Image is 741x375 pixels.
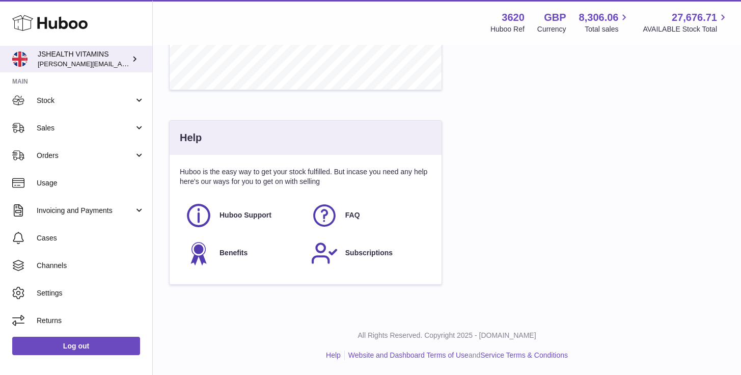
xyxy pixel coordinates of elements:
span: Returns [37,316,145,326]
span: Invoicing and Payments [37,206,134,216]
a: 27,676.71 AVAILABLE Stock Total [643,11,729,34]
a: Subscriptions [311,239,426,267]
span: Cases [37,233,145,243]
strong: 3620 [502,11,525,24]
p: Huboo is the easy way to get your stock fulfilled. But incase you need any help here's our ways f... [180,167,431,186]
span: 8,306.06 [579,11,619,24]
div: Huboo Ref [490,24,525,34]
span: Subscriptions [345,248,393,258]
span: AVAILABLE Stock Total [643,24,729,34]
span: Huboo Support [219,210,271,220]
div: JSHEALTH VITAMINS [38,49,129,69]
span: Total sales [585,24,630,34]
img: francesca@jshealthvitamins.com [12,51,28,67]
span: 27,676.71 [672,11,717,24]
span: Sales [37,123,134,133]
div: Currency [537,24,566,34]
a: Service Terms & Conditions [480,351,568,359]
span: Settings [37,288,145,298]
span: FAQ [345,210,360,220]
span: [PERSON_NAME][EMAIL_ADDRESS][DOMAIN_NAME] [38,60,204,68]
p: All Rights Reserved. Copyright 2025 - [DOMAIN_NAME] [161,331,733,340]
a: Help [326,351,341,359]
strong: GBP [544,11,566,24]
a: Huboo Support [185,202,300,229]
a: Log out [12,337,140,355]
a: FAQ [311,202,426,229]
li: and [345,351,568,360]
span: Channels [37,261,145,271]
span: Orders [37,151,134,160]
a: Benefits [185,239,300,267]
span: Usage [37,178,145,188]
span: Benefits [219,248,248,258]
a: Website and Dashboard Terms of Use [348,351,469,359]
a: 8,306.06 Total sales [579,11,630,34]
h3: Help [180,131,202,145]
span: Stock [37,96,134,105]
